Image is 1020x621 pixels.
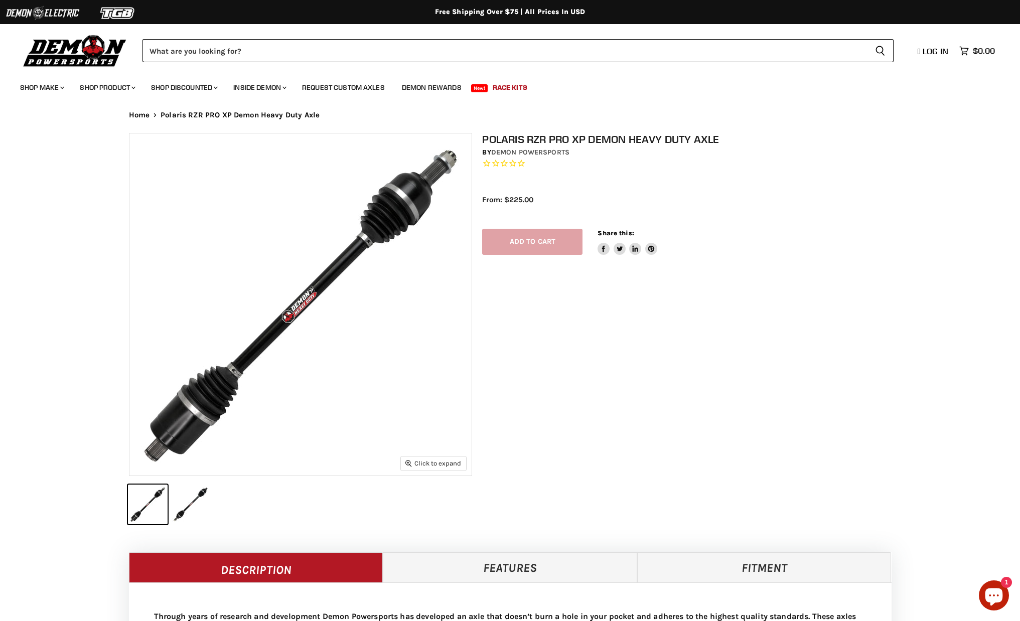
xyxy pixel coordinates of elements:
a: $0.00 [954,44,1000,58]
button: IMAGE thumbnail [171,485,210,524]
a: Shop Discounted [143,77,224,98]
span: Polaris RZR PRO XP Demon Heavy Duty Axle [161,111,320,119]
aside: Share this: [598,229,657,255]
a: Home [129,111,150,119]
button: Search [867,39,894,62]
img: Demon Powersports [20,33,130,68]
button: IMAGE thumbnail [128,485,168,524]
a: Features [383,552,637,582]
input: Search [142,39,867,62]
a: Demon Powersports [491,148,569,157]
form: Product [142,39,894,62]
span: Log in [923,46,948,56]
nav: Breadcrumbs [109,111,912,119]
span: Click to expand [405,459,461,467]
span: From: $225.00 [482,195,533,204]
a: Fitment [637,552,892,582]
img: TGB Logo 2 [80,4,156,23]
button: Click to expand [401,456,466,470]
span: New! [471,84,488,92]
a: Shop Product [72,77,141,98]
img: IMAGE [129,133,472,476]
a: Inside Demon [226,77,293,98]
a: Log in [913,47,954,56]
a: Shop Make [13,77,70,98]
a: Demon Rewards [394,77,469,98]
inbox-online-store-chat: Shopify online store chat [976,580,1012,613]
img: Demon Electric Logo 2 [5,4,80,23]
h1: Polaris RZR PRO XP Demon Heavy Duty Axle [482,133,902,145]
span: $0.00 [973,46,995,56]
div: by [482,147,902,158]
a: Description [129,552,383,582]
span: Rated 0.0 out of 5 stars 0 reviews [482,159,902,169]
a: Race Kits [485,77,535,98]
ul: Main menu [13,73,992,98]
div: Free Shipping Over $75 | All Prices In USD [109,8,912,17]
a: Request Custom Axles [295,77,392,98]
span: Share this: [598,229,634,237]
